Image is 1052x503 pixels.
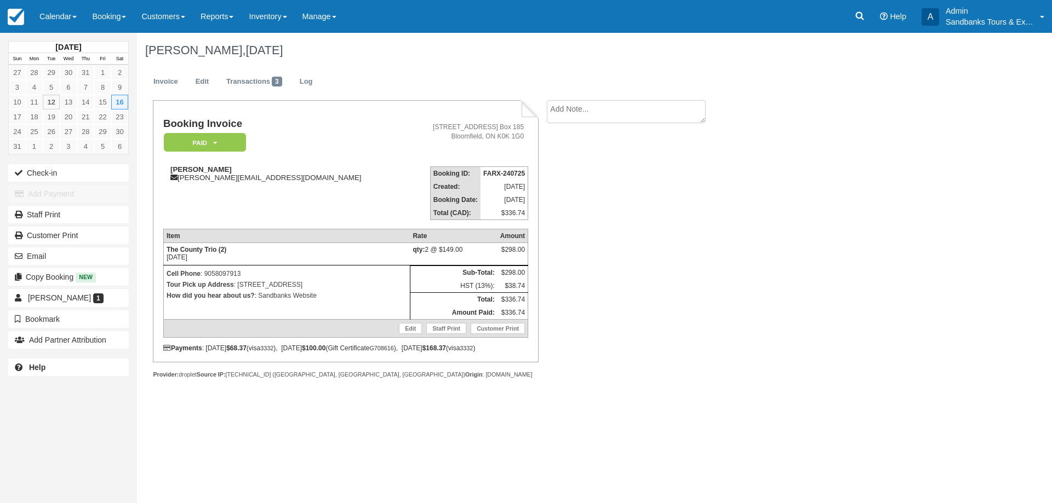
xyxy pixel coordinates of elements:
a: 21 [77,109,94,124]
strong: $100.00 [302,344,325,352]
a: 28 [77,124,94,139]
a: 9 [111,80,128,95]
button: Email [8,247,129,265]
div: : [DATE] (visa ), [DATE] (Gift Certificate ), [DATE] (visa ) [163,344,528,352]
th: Booking Date: [430,193,481,206]
span: [PERSON_NAME] [28,293,91,302]
a: [PERSON_NAME] 1 [8,289,129,307]
a: 28 [26,65,43,80]
td: HST (13%): [410,279,497,293]
span: New [76,273,96,282]
a: 29 [94,124,111,139]
td: $38.74 [498,279,528,293]
th: Amount [498,229,528,243]
a: 14 [77,95,94,109]
div: A [922,8,939,26]
button: Copy Booking New [8,268,129,286]
a: Customer Print [8,227,129,244]
a: Invoice [145,71,186,92]
strong: Provider: [153,371,179,378]
th: Rate [410,229,497,243]
a: 18 [26,109,43,124]
td: [DATE] [163,243,410,265]
a: Customer Print [471,323,525,334]
p: Admin [946,5,1033,16]
th: Tue [43,53,60,65]
a: Staff Print [8,206,129,223]
a: 5 [94,139,111,154]
td: 2 @ $149.00 [410,243,497,265]
a: 27 [60,124,77,139]
div: droplet [TECHNICAL_ID] ([GEOGRAPHIC_DATA], [GEOGRAPHIC_DATA], [GEOGRAPHIC_DATA]) : [DOMAIN_NAME] [153,371,538,379]
a: Edit [399,323,422,334]
div: $298.00 [500,246,525,262]
th: Booking ID: [430,167,481,181]
a: Transactions3 [218,71,290,92]
td: [DATE] [481,193,528,206]
i: Help [880,13,888,20]
a: 16 [111,95,128,109]
a: 17 [9,109,26,124]
a: 4 [77,139,94,154]
strong: $68.37 [226,344,247,352]
strong: [PERSON_NAME] [170,165,232,174]
a: 11 [26,95,43,109]
p: Sandbanks Tours & Experiences [946,16,1033,27]
address: [STREET_ADDRESS] Box 185 Bloomfield, ON K0K 1G0 [410,123,524,141]
strong: qty [413,246,425,253]
strong: [DATE] [55,43,81,51]
a: 10 [9,95,26,109]
td: [DATE] [481,180,528,193]
a: 15 [94,95,111,109]
a: 31 [9,139,26,154]
a: 4 [26,80,43,95]
button: Check-in [8,164,129,182]
a: 12 [43,95,60,109]
a: Paid [163,132,242,153]
small: 3332 [260,345,273,351]
a: 5 [43,80,60,95]
small: G708616 [369,345,393,351]
th: Sat [111,53,128,65]
a: 3 [60,139,77,154]
a: Staff Print [426,323,466,334]
a: 1 [94,65,111,80]
small: 3332 [460,345,473,351]
a: 31 [77,65,94,80]
span: Help [890,12,906,21]
th: Sun [9,53,26,65]
td: $336.74 [498,306,528,320]
a: Edit [187,71,217,92]
strong: Origin [465,371,482,378]
h1: [PERSON_NAME], [145,44,918,57]
button: Add Partner Attribution [8,331,129,349]
strong: $168.37 [422,344,446,352]
th: Fri [94,53,111,65]
a: Log [291,71,321,92]
strong: FARX-240725 [483,170,525,177]
p: : [STREET_ADDRESS] [167,279,407,290]
button: Add Payment [8,185,129,203]
a: 2 [43,139,60,154]
strong: The County Trio (2) [167,246,226,253]
a: 6 [60,80,77,95]
a: Help [8,359,129,376]
th: Wed [60,53,77,65]
a: 8 [94,80,111,95]
a: 29 [43,65,60,80]
a: 30 [60,65,77,80]
a: 20 [60,109,77,124]
span: 3 [272,77,282,86]
a: 24 [9,124,26,139]
h1: Booking Invoice [163,118,406,130]
a: 25 [26,124,43,139]
a: 3 [9,80,26,95]
td: $298.00 [498,266,528,280]
th: Sub-Total: [410,266,497,280]
th: Thu [77,53,94,65]
span: 1 [93,293,104,303]
img: checkfront-main-nav-mini-logo.png [8,9,24,25]
td: $336.74 [498,293,528,307]
strong: Source IP: [197,371,226,378]
div: [PERSON_NAME][EMAIL_ADDRESS][DOMAIN_NAME] [163,165,406,182]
